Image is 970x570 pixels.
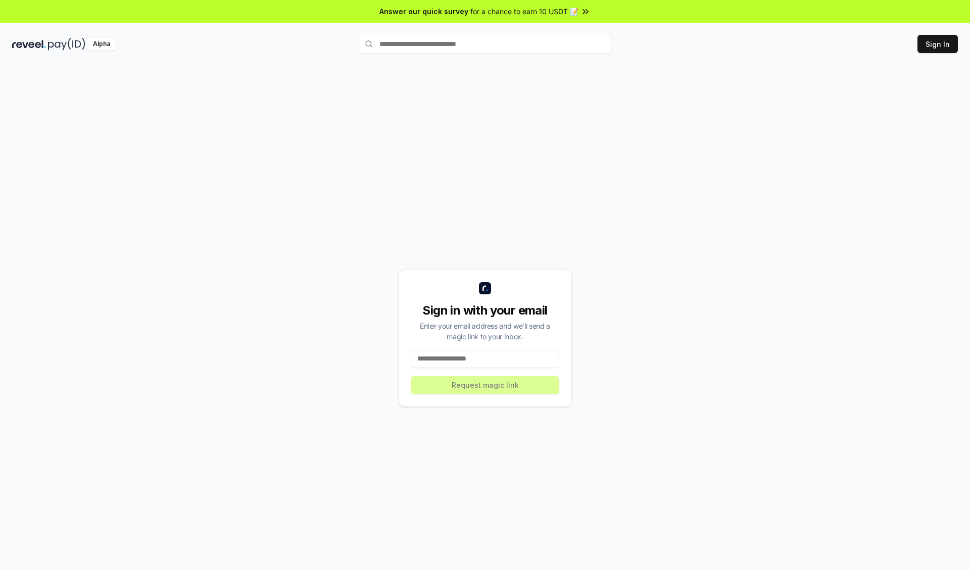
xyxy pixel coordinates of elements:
div: Alpha [87,38,116,50]
span: Answer our quick survey [379,6,468,17]
button: Sign In [917,35,958,53]
img: pay_id [48,38,85,50]
span: for a chance to earn 10 USDT 📝 [470,6,578,17]
div: Sign in with your email [411,302,559,319]
div: Enter your email address and we’ll send a magic link to your inbox. [411,321,559,342]
img: reveel_dark [12,38,46,50]
img: logo_small [479,282,491,294]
